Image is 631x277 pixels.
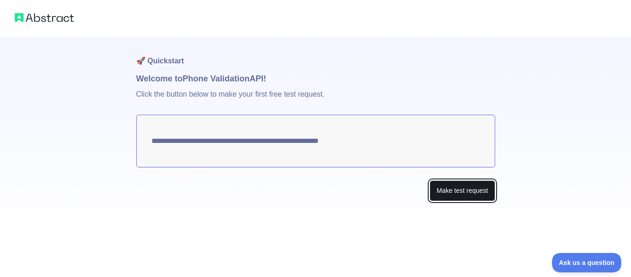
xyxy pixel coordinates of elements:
[136,85,495,115] p: Click the button below to make your first free test request.
[136,37,495,72] h1: 🚀 Quickstart
[136,72,495,85] h1: Welcome to Phone Validation API!
[430,180,495,201] button: Make test request
[15,11,74,24] img: Abstract logo
[552,253,622,272] iframe: Toggle Customer Support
